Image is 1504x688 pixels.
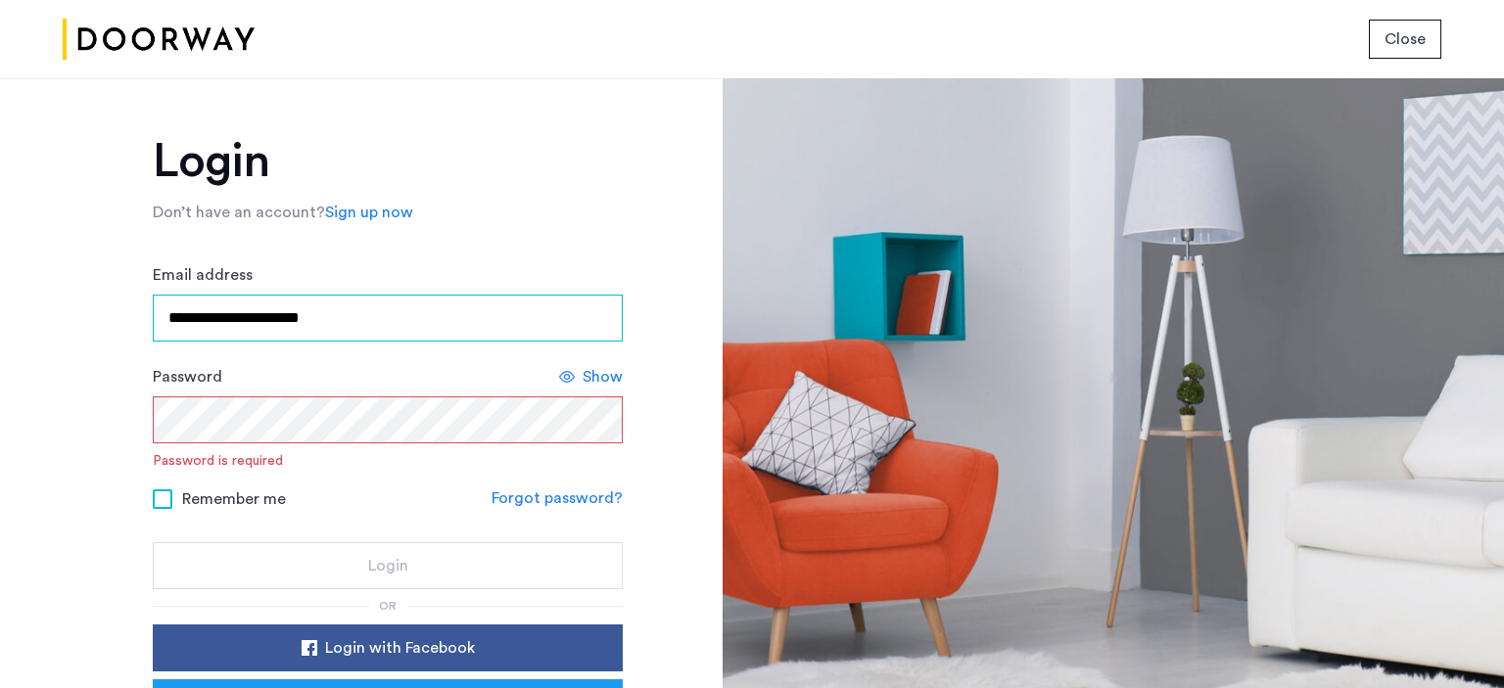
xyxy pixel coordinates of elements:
[492,486,623,510] a: Forgot password?
[153,624,623,671] button: button
[325,201,413,224] a: Sign up now
[1369,20,1441,59] button: button
[153,138,623,185] h1: Login
[63,3,255,76] img: logo
[1385,27,1426,51] span: Close
[153,365,222,389] label: Password
[153,542,623,589] button: button
[153,263,253,287] label: Email address
[583,365,623,389] span: Show
[182,487,286,511] span: Remember me
[379,600,397,612] span: or
[153,205,325,220] span: Don’t have an account?
[153,451,283,471] div: Password is required
[325,636,475,660] span: Login with Facebook
[368,554,408,577] span: Login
